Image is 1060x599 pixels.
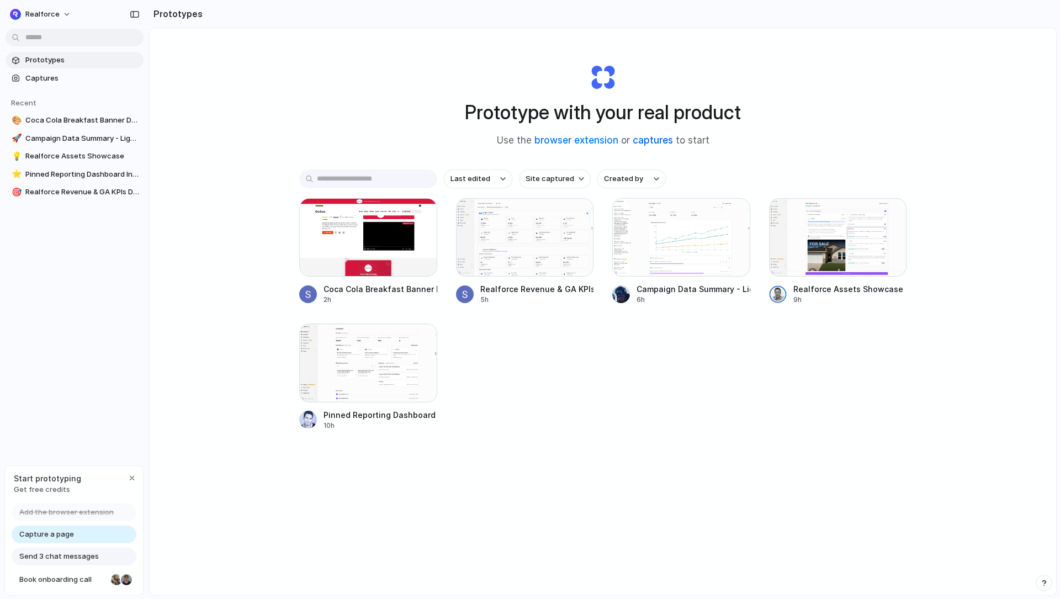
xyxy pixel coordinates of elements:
span: Created by [604,173,643,184]
span: Realforce [25,9,60,20]
div: 6h [637,295,750,305]
div: 9h [793,295,903,305]
h2: Prototypes [149,7,203,20]
a: browser extension [534,135,618,146]
a: 🚀Campaign Data Summary - Light Blue Theme [6,130,144,147]
button: Last edited [444,169,512,188]
span: Add the browser extension [19,507,114,518]
a: ⭐Pinned Reporting Dashboard Integration [6,166,144,183]
span: Start prototyping [14,473,81,484]
a: Pinned Reporting Dashboard IntegrationPinned Reporting Dashboard Integration10h [299,324,437,430]
span: Recent [11,98,36,107]
span: Last edited [451,173,490,184]
a: captures [633,135,673,146]
span: Realforce Revenue & GA KPIs Dashboard [25,187,139,198]
button: 🎯 [10,187,21,198]
div: 🎯 [12,186,19,199]
a: Book onboarding call [12,571,136,589]
div: ⭐ [12,168,19,181]
span: Captures [25,73,139,84]
div: Campaign Data Summary - Light Blue Theme [637,283,750,295]
a: Campaign Data Summary - Light Blue ThemeCampaign Data Summary - Light Blue Theme6h [612,198,750,305]
span: Send 3 chat messages [19,551,99,562]
span: Capture a page [19,529,74,540]
span: Prototypes [25,55,139,66]
button: Site captured [519,169,591,188]
div: Pinned Reporting Dashboard Integration [324,409,437,421]
a: Realforce Assets ShowcaseRealforce Assets Showcase9h [769,198,907,305]
div: Realforce Revenue & GA KPIs Dashboard [480,283,594,295]
div: Christian Iacullo [120,573,133,586]
button: Created by [597,169,666,188]
span: Pinned Reporting Dashboard Integration [25,169,139,180]
div: 💡 [12,150,19,163]
div: 🎨 [12,114,19,127]
span: Get free credits [14,484,81,495]
div: 10h [324,421,437,431]
span: Coca Cola Breakfast Banner Design [25,115,139,126]
span: Site captured [526,173,574,184]
button: 🎨 [10,115,21,126]
button: ⭐ [10,169,21,180]
span: Campaign Data Summary - Light Blue Theme [25,133,139,144]
a: Realforce Revenue & GA KPIs DashboardRealforce Revenue & GA KPIs Dashboard5h [456,198,594,305]
button: Realforce [6,6,77,23]
span: Use the or to start [497,134,709,148]
a: Prototypes [6,52,144,68]
div: 5h [480,295,594,305]
a: 🎨Coca Cola Breakfast Banner Design [6,112,144,129]
div: 🚀 [12,132,19,145]
h1: Prototype with your real product [465,98,741,127]
div: Coca Cola Breakfast Banner Design [324,283,437,295]
a: Coca Cola Breakfast Banner DesignCoca Cola Breakfast Banner Design2h [299,198,437,305]
div: Realforce Assets Showcase [793,283,903,295]
a: 💡Realforce Assets Showcase [6,148,144,165]
a: 🎯Realforce Revenue & GA KPIs Dashboard [6,184,144,200]
span: Book onboarding call [19,574,107,585]
a: Captures [6,70,144,87]
span: Realforce Assets Showcase [25,151,139,162]
button: 🚀 [10,133,21,144]
div: 2h [324,295,437,305]
div: Nicole Kubica [110,573,123,586]
button: 💡 [10,151,21,162]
